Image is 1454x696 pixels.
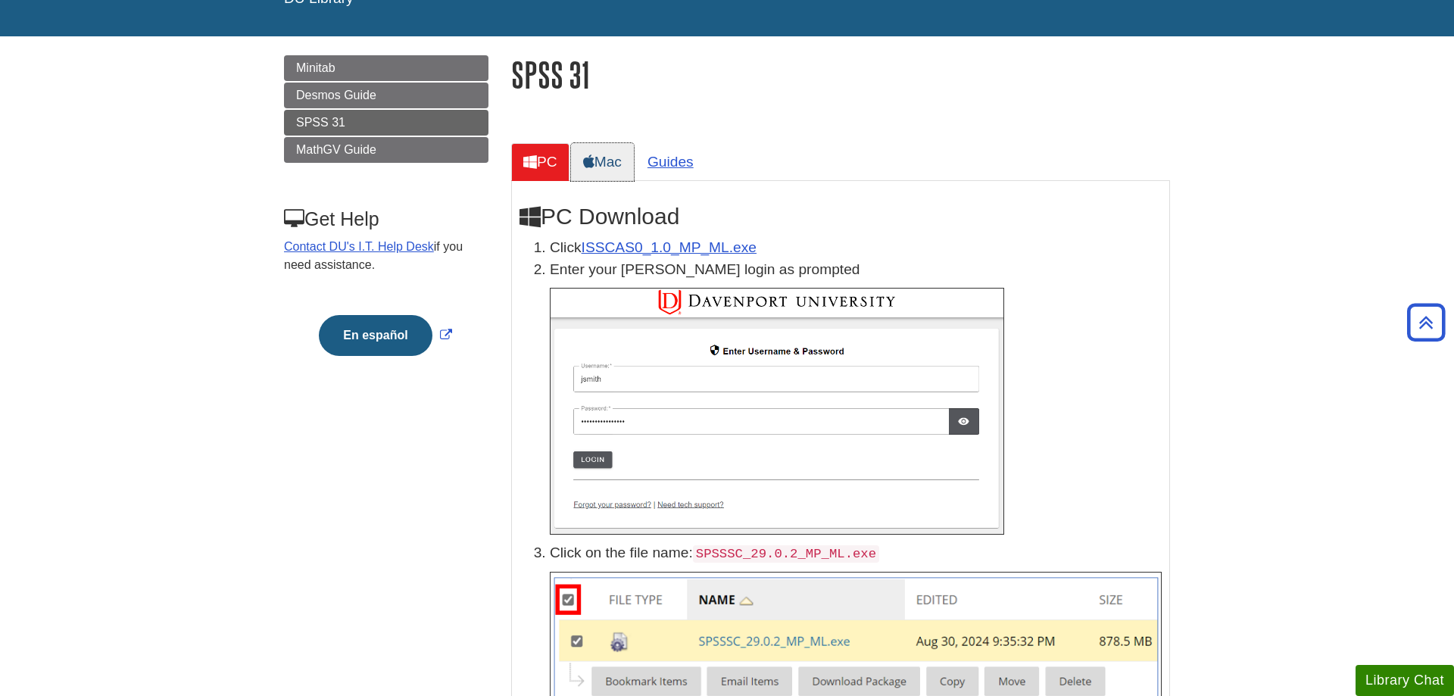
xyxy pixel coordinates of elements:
li: Click [550,237,1162,259]
a: Contact DU's I.T. Help Desk [284,240,434,253]
a: Link opens in new window [315,329,455,342]
a: Download opens in new window [582,239,757,255]
a: Guides [635,143,706,180]
a: Back to Top [1402,312,1450,332]
a: Desmos Guide [284,83,488,108]
p: Click on the file name: [550,542,1162,564]
p: Enter your [PERSON_NAME] login as prompted [550,259,1162,281]
button: Library Chat [1356,665,1454,696]
h1: SPSS 31 [511,55,1170,94]
a: SPSS 31 [284,110,488,136]
span: Desmos Guide [296,89,376,101]
span: Minitab [296,61,335,74]
span: SPSS 31 [296,116,345,129]
h3: Get Help [284,208,487,230]
button: En español [319,315,432,356]
p: if you need assistance. [284,238,487,274]
a: Minitab [284,55,488,81]
div: Guide Page Menu [284,55,488,382]
a: MathGV Guide [284,137,488,163]
span: MathGV Guide [296,143,376,156]
a: Mac [571,143,634,180]
code: SPSSSC_29.0.2_MP_ML.exe [693,545,879,563]
h2: PC Download [520,204,1162,229]
a: PC [511,143,569,180]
